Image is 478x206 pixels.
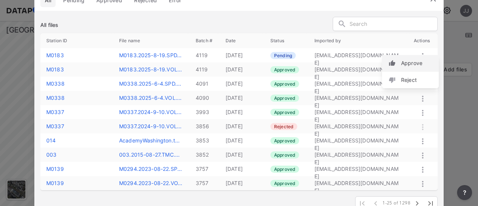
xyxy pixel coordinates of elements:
[40,21,58,29] h3: All files
[119,166,182,172] label: M0294.2023-08-22.SPD.xlsx
[46,52,64,58] label: M0183
[119,66,182,73] a: M0183.2025-8-19.VOL...
[270,151,299,159] label: Approved
[119,151,180,158] a: 003.2015-08-27.TMC....
[190,48,220,62] td: 4119
[46,151,56,158] label: 003
[220,105,264,119] td: [DATE]
[190,162,220,176] td: 3757
[119,137,180,144] label: AcademyWashington.txt
[308,162,408,176] td: [EMAIL_ADDRESS][DOMAIN_NAME]
[270,123,297,130] label: Rejected
[46,137,56,144] label: 014
[220,148,264,162] td: [DATE]
[46,66,64,73] label: M0183
[46,109,64,115] label: M0337
[119,66,182,73] label: M0183.2025-8-19.VOL.xlsx
[401,59,422,67] label: Approve
[270,52,296,59] label: Pending
[119,137,180,144] a: AcademyWashington.t...
[119,109,181,115] a: M0337.2024-9-10.VOL...
[350,19,437,30] input: Search
[308,91,408,105] td: [EMAIL_ADDRESS][DOMAIN_NAME]
[308,148,408,162] td: [EMAIL_ADDRESS][DOMAIN_NAME]
[270,80,299,87] label: Approved
[220,176,264,190] td: [DATE]
[270,95,299,102] label: Approved
[119,95,181,101] label: M0338.2025-6-4.VOL.xlsx
[119,166,182,172] a: M0294.2023-08-22.SP...
[308,176,408,190] td: [EMAIL_ADDRESS][DOMAIN_NAME]
[190,91,220,105] td: 4090
[308,77,408,91] td: [EMAIL_ADDRESS][DOMAIN_NAME]
[308,33,408,48] th: Imported by
[462,188,468,197] span: ?
[308,105,408,119] td: [EMAIL_ADDRESS][DOMAIN_NAME]
[46,80,65,87] label: M0338
[190,62,220,77] td: 4119
[46,166,64,172] label: M0139
[119,95,181,101] a: M0338.2025-6-4.VOL....
[220,119,264,133] td: [DATE]
[119,151,180,158] label: 003.2015-08-27.TMC.xlsx
[264,33,308,48] th: Status
[119,52,181,58] label: M0183.2025-8-19.SPD.xlsx
[46,180,64,186] label: M0139
[270,180,299,187] label: Approved
[190,77,220,91] td: 4091
[119,80,181,87] label: M0338.2025-6-4.SPD.xlsx
[119,52,181,58] a: M0183.2025-8-19.SPD...
[401,76,417,84] label: Reject
[308,48,408,62] td: [EMAIL_ADDRESS][DOMAIN_NAME]
[220,91,264,105] td: [DATE]
[220,48,264,62] td: [DATE]
[190,148,220,162] td: 3852
[113,33,190,48] th: File name
[190,105,220,119] td: 3993
[119,123,181,129] label: M0337.2024-9-10.VOL.xlsx
[40,33,113,48] th: Station ID
[220,33,264,48] th: Date
[119,180,182,186] label: M0294.2023-08-22.VOL.xlsx
[270,66,299,73] label: Approved
[408,33,438,48] th: Actions
[119,180,182,186] a: M0294.2023-08-22.VO...
[308,133,408,148] td: [EMAIL_ADDRESS][DOMAIN_NAME]
[119,80,181,87] a: M0338.2025-6-4.SPD....
[457,185,472,200] button: more
[270,166,299,173] label: Approved
[220,133,264,148] td: [DATE]
[46,95,65,101] label: M0338
[46,123,64,129] label: M0337
[190,176,220,190] td: 3757
[220,62,264,77] td: [DATE]
[308,119,408,133] td: [EMAIL_ADDRESS][DOMAIN_NAME]
[220,162,264,176] td: [DATE]
[190,133,220,148] td: 3853
[119,123,181,129] a: M0337.2024-9-10.VOL...
[190,33,220,48] th: Batch #
[270,137,299,144] label: Approved
[308,62,408,77] td: [EMAIL_ADDRESS][DOMAIN_NAME]
[270,109,299,116] label: Approved
[190,119,220,133] td: 3856
[220,77,264,91] td: [DATE]
[119,109,181,115] label: M0337.2024-9-10.VOL.xlsx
